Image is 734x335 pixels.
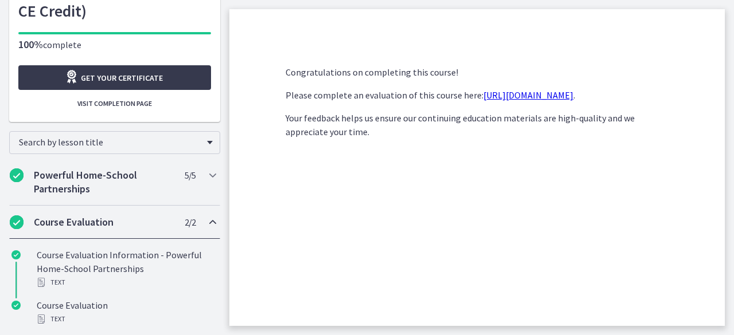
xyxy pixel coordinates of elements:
[18,38,43,51] span: 100%
[9,131,220,154] div: Search by lesson title
[37,298,216,326] div: Course Evaluation
[286,111,669,139] p: Your feedback helps us ensure our continuing education materials are high-quality and we apprecia...
[286,65,669,79] p: Congratulations on completing this course!
[18,65,211,90] a: Get your certificate
[19,136,201,148] span: Search by lesson title
[10,168,24,182] i: Completed
[37,275,216,289] div: Text
[37,312,216,326] div: Text
[37,248,216,289] div: Course Evaluation Information - Powerful Home-School Partnerships
[34,215,174,229] h2: Course Evaluation
[286,88,669,102] p: Please complete an evaluation of this course here: .
[65,70,81,84] i: Opens in a new window
[18,94,211,113] button: Visit completion page
[11,250,21,259] i: Completed
[483,89,573,101] a: [URL][DOMAIN_NAME]
[81,71,163,85] span: Get your certificate
[77,99,152,108] span: Visit completion page
[185,215,196,229] span: 2 / 2
[18,38,211,52] p: complete
[10,215,24,229] i: Completed
[11,301,21,310] i: Completed
[185,168,196,182] span: 5 / 5
[34,168,174,196] h2: Powerful Home-School Partnerships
